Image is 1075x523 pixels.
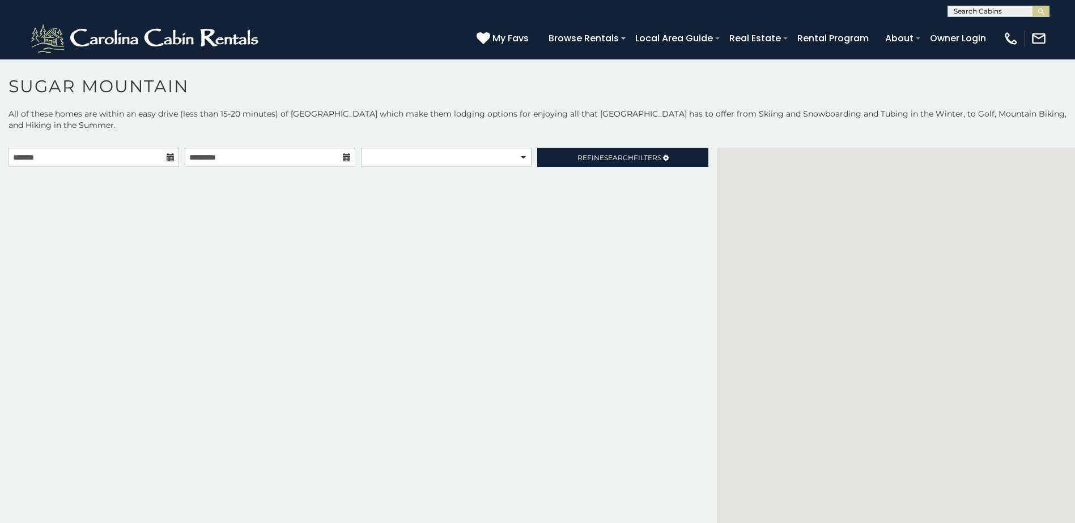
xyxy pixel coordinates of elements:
[924,28,992,48] a: Owner Login
[879,28,919,48] a: About
[724,28,787,48] a: Real Estate
[492,31,529,45] span: My Favs
[477,31,532,46] a: My Favs
[1031,31,1047,46] img: mail-regular-white.png
[792,28,874,48] a: Rental Program
[537,148,708,167] a: RefineSearchFilters
[630,28,719,48] a: Local Area Guide
[577,153,661,162] span: Refine Filters
[28,22,264,55] img: White-1-2.png
[543,28,624,48] a: Browse Rentals
[1003,31,1019,46] img: phone-regular-white.png
[604,153,634,162] span: Search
